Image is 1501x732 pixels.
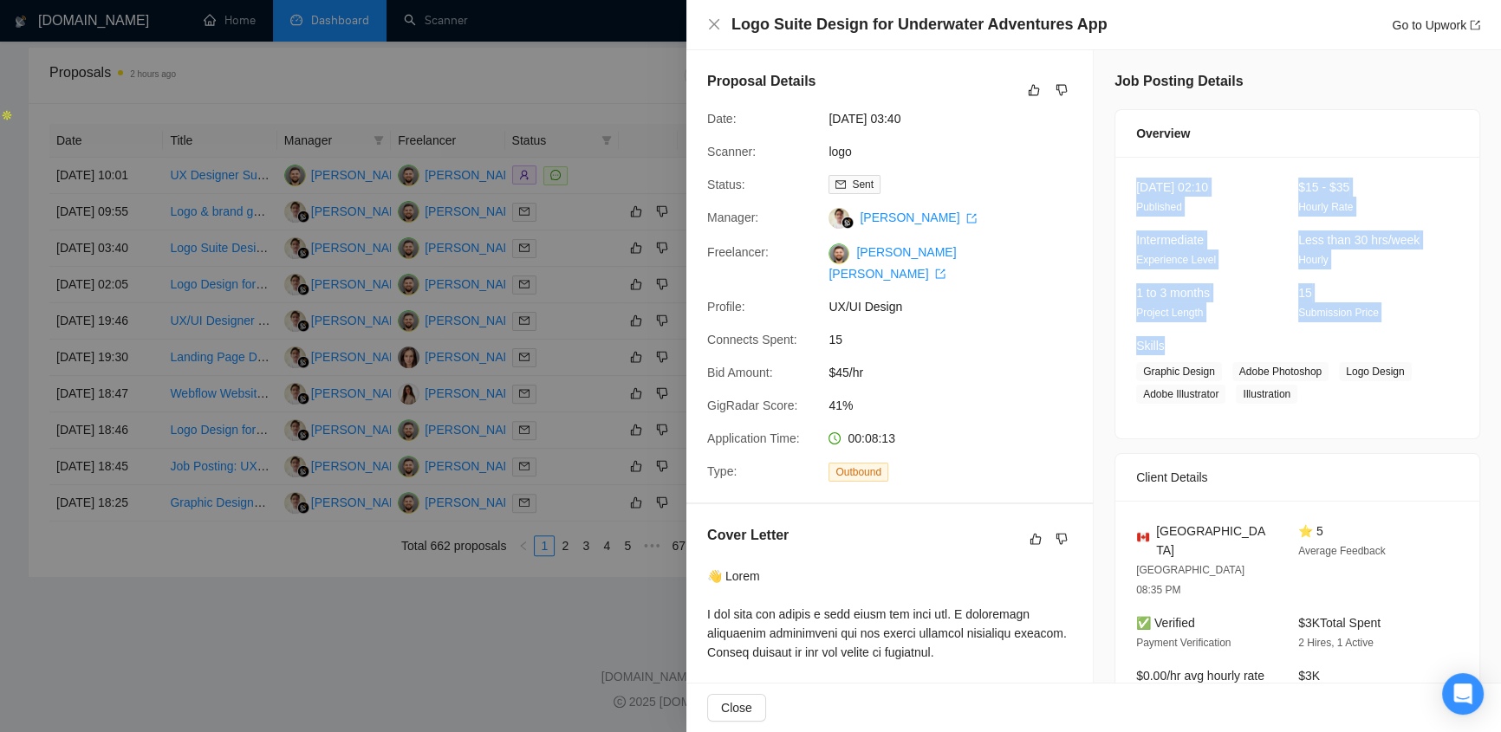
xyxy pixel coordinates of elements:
h4: Logo Suite Design for Underwater Adventures App [731,14,1108,36]
div: Open Intercom Messenger [1442,673,1484,715]
span: 2 Hires, 1 Active [1298,637,1374,649]
span: GigRadar Score: [707,398,797,412]
a: [PERSON_NAME] export [860,211,977,224]
span: close [707,17,721,31]
span: $45/hr [828,363,1088,382]
span: Project Length [1136,307,1203,319]
span: $0.00/hr avg hourly rate paid [1136,669,1264,702]
span: export [1470,20,1480,30]
span: Intermediate [1136,233,1204,247]
h5: Proposal Details [707,71,815,92]
span: 00:08:13 [848,431,895,445]
span: 15 [828,330,1088,349]
span: mail [835,179,846,190]
span: Bid Amount: [707,366,773,379]
button: Close [707,694,766,722]
span: export [966,213,977,223]
span: Manager: [707,211,758,224]
span: $3K [1298,669,1320,683]
img: c1LpPPpXUFQfqHdh5uvAxxCL6xvBDRGbk7PMXoohVK69s5MhFspjDeavDVuJLKNS3H [828,243,849,264]
span: Freelancer: [707,245,769,259]
span: like [1030,532,1042,546]
span: like [1028,83,1040,97]
img: Apollo [1,109,13,121]
span: Adobe Illustrator [1136,385,1225,404]
span: Close [721,698,752,717]
span: Application Time: [707,431,800,445]
span: Illustration [1236,385,1297,404]
a: logo [828,145,851,159]
span: Sent [852,178,874,191]
span: dislike [1056,532,1068,546]
span: Overview [1136,124,1190,143]
img: 🇨🇦 [1137,531,1149,543]
span: Hourly [1298,254,1329,266]
span: Less than 30 hrs/week [1298,233,1420,247]
button: like [1023,80,1044,100]
a: [PERSON_NAME] [PERSON_NAME] export [828,245,956,280]
span: export [935,269,945,279]
span: Payment Verification [1136,637,1231,649]
a: Go to Upworkexport [1392,18,1480,32]
span: Submission Price [1298,307,1379,319]
span: $15 - $35 [1298,180,1349,194]
span: clock-circle [828,432,841,444]
span: [GEOGRAPHIC_DATA] 08:35 PM [1136,564,1244,596]
span: ⭐ 5 [1298,524,1323,538]
button: Close [707,17,721,32]
span: 15 [1298,286,1312,300]
span: 41% [828,396,1088,415]
span: UX/UI Design [828,297,1088,316]
span: [GEOGRAPHIC_DATA] [1156,521,1270,560]
h5: Job Posting Details [1114,71,1243,92]
h5: Cover Letter [707,525,789,546]
span: Logo Design [1339,362,1411,381]
div: Client Details [1136,454,1459,501]
span: Published [1136,201,1182,213]
span: 1 to 3 months [1136,286,1210,300]
span: Connects Spent: [707,333,797,347]
span: dislike [1056,83,1068,97]
span: Experience Level [1136,254,1216,266]
img: gigradar-bm.png [841,217,854,229]
span: Graphic Design [1136,362,1222,381]
span: Type: [707,464,737,478]
button: dislike [1051,80,1072,100]
span: Status: [707,178,745,191]
span: ✅ Verified [1136,616,1195,630]
span: Outbound [828,463,888,482]
span: Hourly Rate [1298,201,1353,213]
span: [DATE] 02:10 [1136,180,1208,194]
span: Profile: [707,300,745,314]
span: Scanner: [707,145,756,159]
span: Adobe Photoshop [1232,362,1329,381]
button: dislike [1051,528,1072,549]
span: Skills [1136,339,1165,353]
button: like [1025,528,1046,549]
span: Average Feedback [1298,545,1386,557]
span: $3K Total Spent [1298,616,1381,630]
